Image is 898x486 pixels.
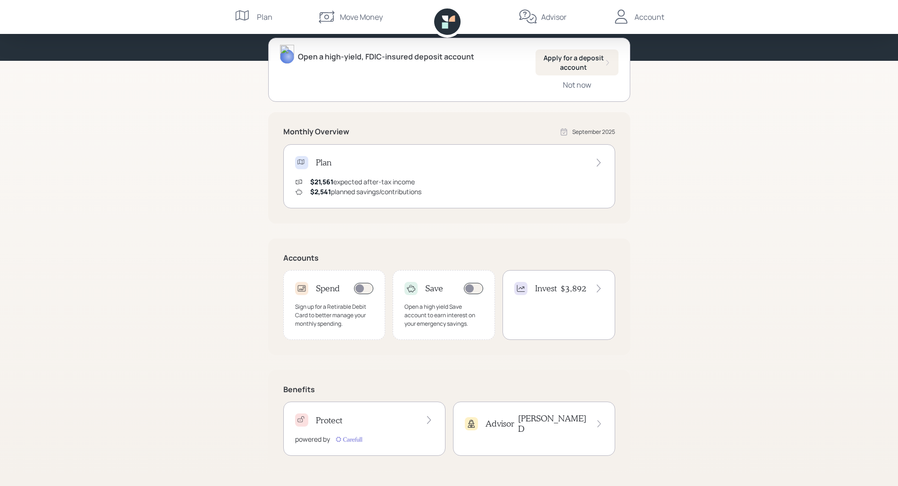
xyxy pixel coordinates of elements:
h5: Monthly Overview [283,127,349,136]
div: expected after-tax income [310,177,415,187]
div: planned savings/contributions [310,187,421,197]
h4: Protect [316,415,342,426]
h4: Invest [535,283,557,294]
h5: Benefits [283,385,615,394]
span: $21,561 [310,177,333,186]
button: Apply for a deposit account [536,49,618,75]
div: Open a high yield Save account to earn interest on your emergency savings. [404,303,483,328]
div: Sign up for a Retirable Debit Card to better manage your monthly spending. [295,303,374,328]
div: Move Money [340,11,383,23]
div: powered by [295,434,330,444]
div: Plan [257,11,272,23]
div: Not now [563,80,591,90]
img: carefull-M2HCGCDH.digested.png [334,435,364,444]
div: Advisor [541,11,567,23]
span: $2,541 [310,187,331,196]
h5: Accounts [283,254,615,263]
h4: [PERSON_NAME] D [518,413,587,434]
h4: Plan [316,157,331,168]
div: Account [634,11,664,23]
div: September 2025 [572,128,615,136]
h4: Save [425,283,443,294]
div: Open a high-yield, FDIC-insured deposit account [298,51,474,62]
div: Apply for a deposit account [543,53,611,72]
img: james-distasi-headshot.png [280,45,294,64]
h4: Advisor [486,419,514,429]
h4: $3,892 [560,283,586,294]
h4: Spend [316,283,340,294]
